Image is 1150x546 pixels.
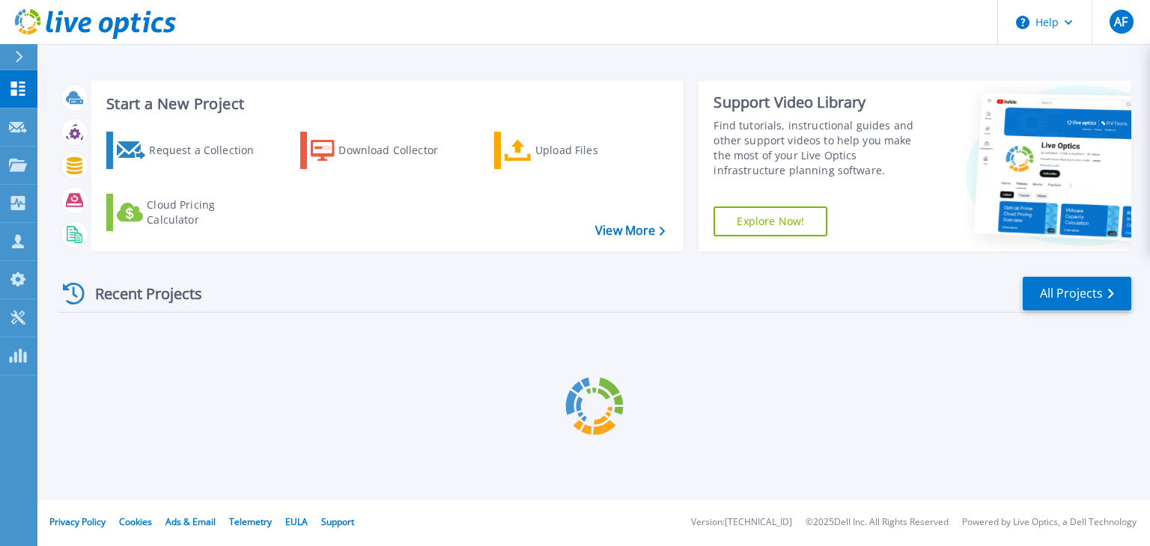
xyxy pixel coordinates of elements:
[149,135,269,165] div: Request a Collection
[962,518,1137,527] li: Powered by Live Optics, a Dell Technology
[119,515,152,528] a: Cookies
[49,515,106,528] a: Privacy Policy
[714,118,931,178] div: Find tutorials, instructional guides and other support videos to help you make the most of your L...
[106,194,273,231] a: Cloud Pricing Calculator
[1114,16,1128,28] span: AF
[494,132,661,169] a: Upload Files
[691,518,792,527] li: Version: [TECHNICAL_ID]
[285,515,308,528] a: EULA
[106,96,665,112] h3: Start a New Project
[338,135,458,165] div: Download Collector
[229,515,272,528] a: Telemetry
[714,206,827,236] a: Explore Now!
[106,132,273,169] a: Request a Collection
[595,224,665,238] a: View More
[535,135,655,165] div: Upload Files
[165,515,216,528] a: Ads & Email
[806,518,949,527] li: © 2025 Dell Inc. All Rights Reserved
[300,132,467,169] a: Download Collector
[58,275,222,312] div: Recent Projects
[147,197,267,227] div: Cloud Pricing Calculator
[1023,277,1131,310] a: All Projects
[714,93,931,112] div: Support Video Library
[321,515,354,528] a: Support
